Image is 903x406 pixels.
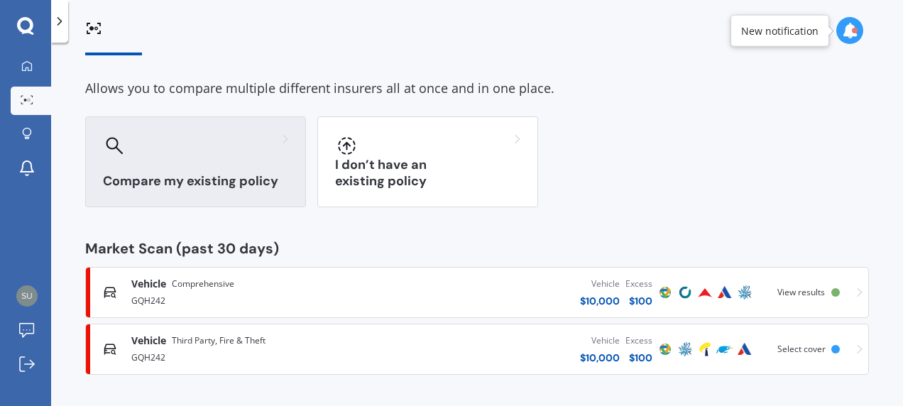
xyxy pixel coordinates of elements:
[131,348,379,365] div: GQH242
[625,334,652,348] div: Excess
[580,351,620,365] div: $ 10,000
[580,277,620,291] div: Vehicle
[716,341,733,358] img: Trade Me Insurance
[736,284,753,301] img: AMP
[85,78,869,99] div: Allows you to compare multiple different insurers all at once and in one place.
[131,291,379,308] div: GQH242
[777,343,826,355] span: Select cover
[85,241,869,256] div: Market Scan (past 30 days)
[657,284,674,301] img: Protecta
[85,267,869,318] a: VehicleComprehensiveGQH242Vehicle$10,000Excess$100ProtectaCoveProvidentAutosureAMPView results
[677,341,694,358] img: AMP
[131,334,166,348] span: Vehicle
[16,285,38,307] img: a1767693f675617b991da0cb9bcea2a1
[335,157,520,190] h3: I don’t have an existing policy
[696,284,713,301] img: Provident
[580,294,620,308] div: $ 10,000
[172,277,234,291] span: Comprehensive
[172,334,266,348] span: Third Party, Fire & Theft
[85,324,869,375] a: VehicleThird Party, Fire & TheftGQH242Vehicle$10,000Excess$100ProtectaAMPTowerTrade Me InsuranceA...
[625,351,652,365] div: $ 100
[736,341,753,358] img: Autosure
[103,173,288,190] h3: Compare my existing policy
[625,294,652,308] div: $ 100
[777,286,825,298] span: View results
[657,341,674,358] img: Protecta
[677,284,694,301] img: Cove
[131,277,166,291] span: Vehicle
[580,334,620,348] div: Vehicle
[716,284,733,301] img: Autosure
[741,23,819,38] div: New notification
[625,277,652,291] div: Excess
[696,341,713,358] img: Tower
